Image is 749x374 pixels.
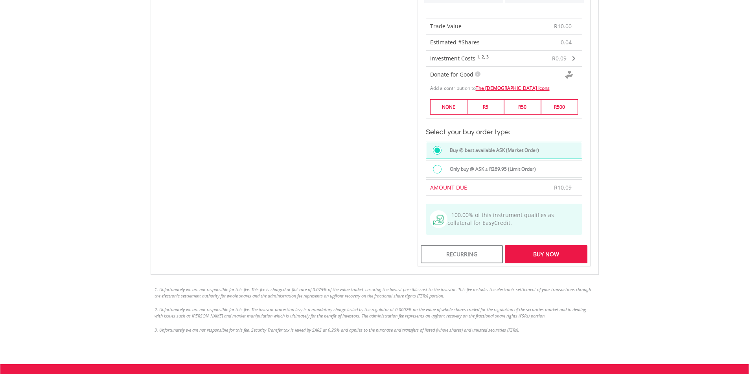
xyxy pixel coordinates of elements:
[155,327,595,333] li: 3. Unfortunately we are not responsible for this fee. Security Transfer tax is levied by SARS at ...
[552,55,567,62] span: R0.09
[505,245,587,263] div: Buy Now
[430,99,467,115] label: NONE
[554,184,572,191] span: R10.09
[445,165,536,173] label: Only buy @ ASK ≤ R269.95 (Limit Order)
[561,38,572,46] span: 0.04
[476,85,550,91] a: The [DEMOGRAPHIC_DATA] Icons
[565,71,573,79] img: Donte For Good
[504,99,541,115] label: R50
[430,184,467,191] span: AMOUNT DUE
[430,22,462,30] span: Trade Value
[467,99,504,115] label: R5
[445,146,539,155] label: Buy @ best available ASK (Market Order)
[155,286,595,299] li: 1. Unfortunately we are not responsible for this fee. This fee is charged at flat rate of 0.075% ...
[541,99,578,115] label: R500
[430,38,480,46] span: Estimated #Shares
[430,71,473,78] span: Donate for Good
[426,127,582,138] h3: Select your buy order type:
[426,81,582,91] div: Add a contribution to
[554,22,572,30] span: R10.00
[155,306,595,319] li: 2. Unfortunately we are not responsible for this fee. The investor protection levy is a mandatory...
[447,211,554,226] span: 100.00% of this instrument qualifies as collateral for EasyCredit.
[421,245,503,263] div: Recurring
[430,55,475,62] span: Investment Costs
[433,215,444,225] img: collateral-qualifying-green.svg
[477,54,489,60] sup: 1, 2, 3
